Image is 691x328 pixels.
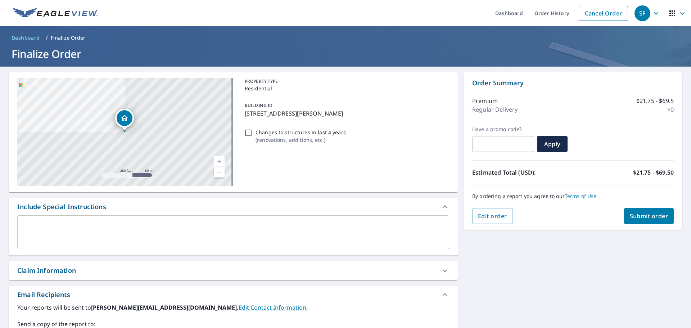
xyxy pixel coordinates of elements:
[478,212,507,220] span: Edit order
[472,193,674,199] p: By ordering a report you agree to our
[239,304,308,311] a: EditContactInfo
[579,6,628,21] a: Cancel Order
[472,168,573,177] p: Estimated Total (USD):
[13,8,98,19] img: EV Logo
[9,46,682,61] h1: Finalize Order
[472,208,513,224] button: Edit order
[630,212,668,220] span: Submit order
[245,102,272,108] p: BUILDING ID
[624,208,674,224] button: Submit order
[115,109,134,131] div: Dropped pin, building 1, Residential property, 1958 White Knoll Dr Toms River, NJ 08755
[667,105,674,114] p: $0
[9,32,43,44] a: Dashboard
[636,96,674,105] p: $21.75 - $69.5
[472,78,674,88] p: Order Summary
[17,202,106,212] div: Include Special Instructions
[51,34,86,41] p: Finalize Order
[256,129,346,136] p: Changes to structures in last 4 years
[17,266,76,275] div: Claim Information
[9,198,458,215] div: Include Special Instructions
[91,304,239,311] b: [PERSON_NAME][EMAIL_ADDRESS][DOMAIN_NAME].
[245,109,446,118] p: [STREET_ADDRESS][PERSON_NAME]
[214,156,225,167] a: Current Level 17, Zoom In
[543,140,562,148] span: Apply
[472,126,534,132] label: Have a promo code?
[256,136,346,144] p: ( renovations, additions, etc. )
[472,105,518,114] p: Regular Delivery
[17,290,70,300] div: Email Recipients
[245,85,446,92] p: Residential
[9,286,458,303] div: Email Recipients
[472,96,498,105] p: Premium
[245,78,446,85] p: PROPERTY TYPE
[46,33,48,42] li: /
[565,193,597,199] a: Terms of Use
[633,168,674,177] p: $21.75 - $69.50
[214,167,225,178] a: Current Level 17, Zoom Out
[634,5,650,21] div: SF
[17,303,449,312] label: Your reports will be sent to
[537,136,568,152] button: Apply
[9,261,458,280] div: Claim Information
[9,32,682,44] nav: breadcrumb
[12,34,40,41] span: Dashboard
